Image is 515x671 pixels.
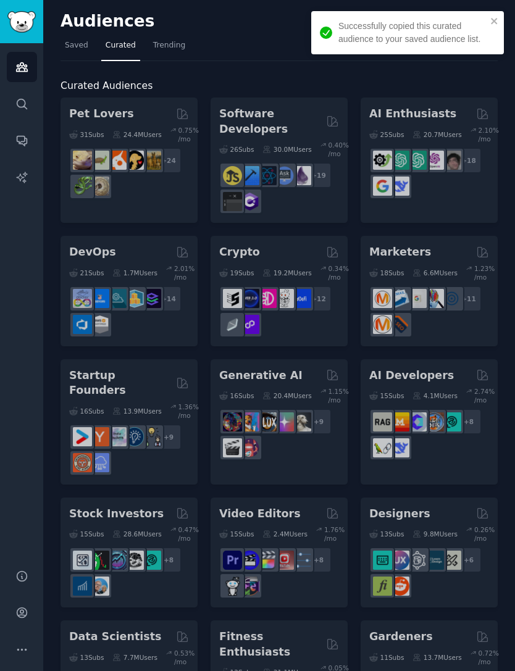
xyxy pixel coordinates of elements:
a: Saved [61,36,93,61]
span: Curated [106,40,136,51]
div: Successfully copied this curated audience to your saved audience list. [338,20,487,46]
span: Trending [153,40,185,51]
span: Saved [65,40,88,51]
a: Curated [101,36,140,61]
button: close [490,16,499,26]
a: Trending [149,36,190,61]
img: GummySearch logo [7,11,36,33]
h2: Audiences [61,12,398,31]
span: Curated Audiences [61,78,153,94]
